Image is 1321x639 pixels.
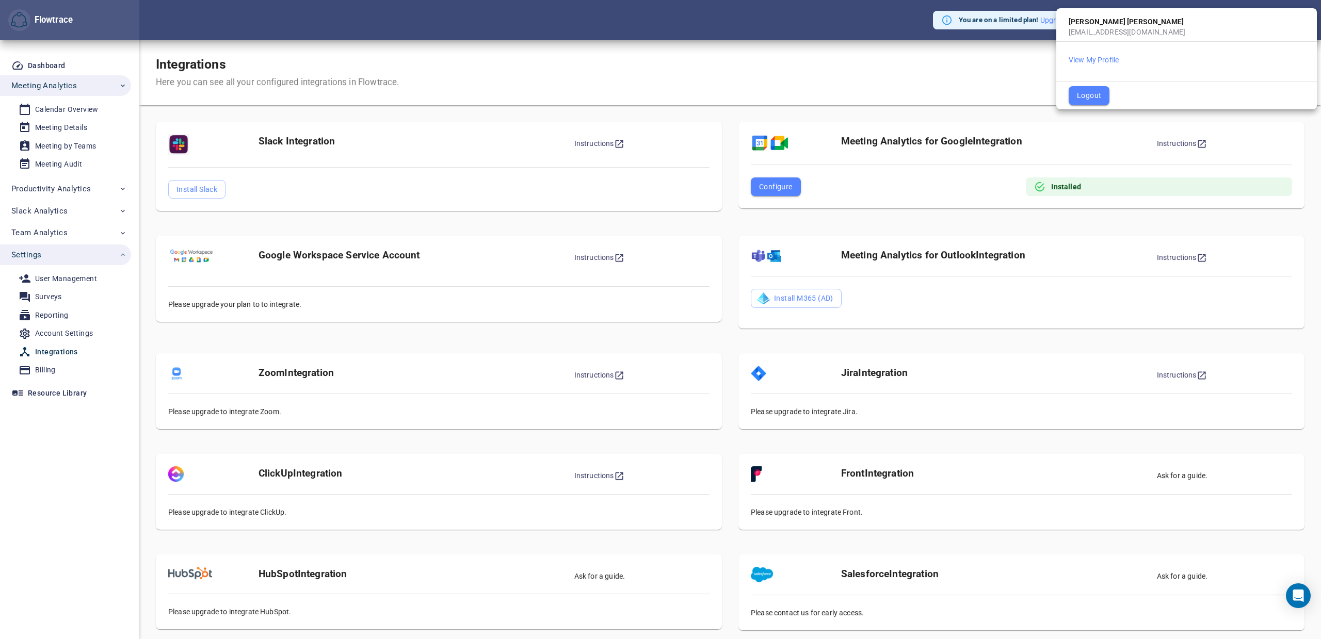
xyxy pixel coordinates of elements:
[1286,583,1311,608] div: Open Intercom Messenger
[1077,89,1101,102] span: Logout
[1069,86,1109,105] button: Logout
[1069,55,1119,65] button: View My Profile
[1056,27,1317,37] div: [EMAIL_ADDRESS][DOMAIN_NAME]
[1056,12,1317,27] div: [PERSON_NAME] [PERSON_NAME]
